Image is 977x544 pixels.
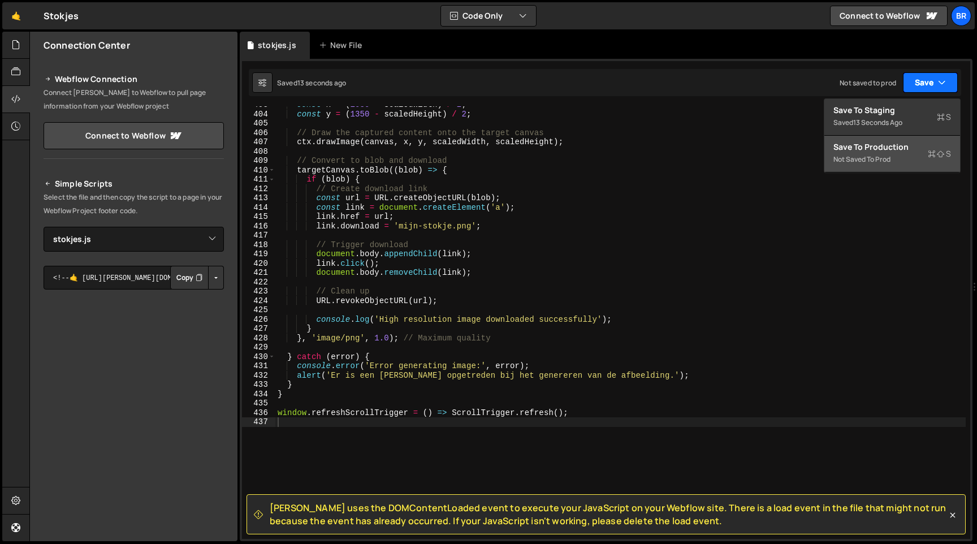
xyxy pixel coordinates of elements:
div: 430 [242,352,275,362]
div: Save to Staging [833,105,951,116]
div: 419 [242,249,275,259]
span: [PERSON_NAME] uses the DOMContentLoaded event to execute your JavaScript on your Webflow site. Th... [270,502,947,527]
div: 433 [242,380,275,390]
div: 417 [242,231,275,240]
p: Select the file and then copy the script to a page in your Webflow Project footer code. [44,191,224,218]
a: br [951,6,971,26]
div: 436 [242,408,275,418]
button: Code Only [441,6,536,26]
p: Connect [PERSON_NAME] to Webflow to pull page information from your Webflow project [44,86,224,113]
a: Connect to Webflow [44,122,224,149]
span: S [928,148,951,159]
div: 410 [242,166,275,175]
button: Copy [170,266,209,290]
div: 425 [242,305,275,315]
textarea: <!--🤙 [URL][PERSON_NAME][DOMAIN_NAME]> <script>document.addEventListener("DOMContentLoaded", func... [44,266,224,290]
div: 420 [242,259,275,269]
div: 418 [242,240,275,250]
div: 434 [242,390,275,399]
div: Code Only [824,98,961,173]
div: 411 [242,175,275,184]
div: 422 [242,278,275,287]
div: 405 [242,119,275,128]
div: Save to Production [833,141,951,153]
button: Save to ProductionS Not saved to prod [824,136,960,172]
a: Connect to Webflow [830,6,948,26]
div: 415 [242,212,275,222]
h2: Simple Scripts [44,177,224,191]
div: New File [319,40,366,51]
div: 406 [242,128,275,138]
div: 412 [242,184,275,194]
h2: Webflow Connection [44,72,224,86]
div: 428 [242,334,275,343]
div: 409 [242,156,275,166]
div: 424 [242,296,275,306]
h2: Connection Center [44,39,130,51]
div: 431 [242,361,275,371]
div: 426 [242,315,275,325]
div: 435 [242,399,275,408]
div: 404 [242,110,275,119]
div: Button group with nested dropdown [170,266,224,290]
div: 413 [242,193,275,203]
div: Not saved to prod [833,153,951,166]
a: 🤙 [2,2,30,29]
div: stokjes.js [258,40,296,51]
div: 407 [242,137,275,147]
div: 423 [242,287,275,296]
div: Not saved to prod [840,78,896,88]
div: 13 seconds ago [853,118,902,127]
span: S [937,111,951,123]
div: Stokjes [44,9,79,23]
div: 416 [242,222,275,231]
iframe: YouTube video player [44,308,225,410]
div: Saved [833,116,951,129]
button: Save to StagingS Saved13 seconds ago [824,99,960,136]
div: 429 [242,343,275,352]
div: 437 [242,417,275,427]
div: 432 [242,371,275,381]
div: 414 [242,203,275,213]
div: 408 [242,147,275,157]
div: 427 [242,324,275,334]
button: Save [903,72,958,93]
div: 421 [242,268,275,278]
div: Saved [277,78,346,88]
iframe: YouTube video player [44,417,225,519]
div: 13 seconds ago [297,78,346,88]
